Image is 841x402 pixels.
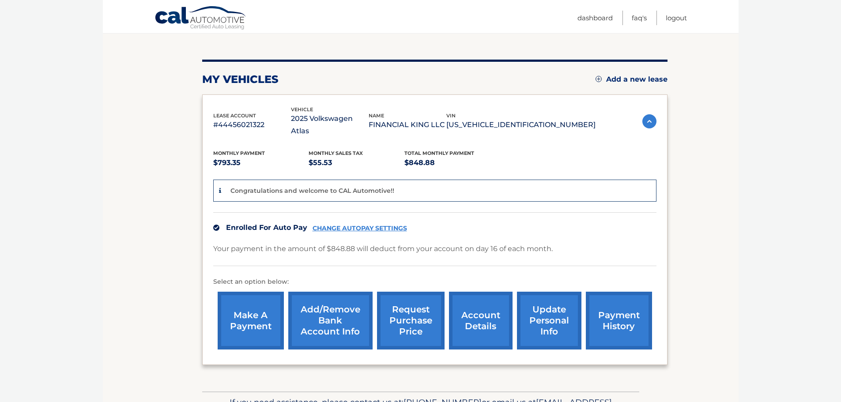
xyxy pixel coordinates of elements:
[577,11,613,25] a: Dashboard
[213,243,553,255] p: Your payment in the amount of $848.88 will deduct from your account on day 16 of each month.
[404,157,500,169] p: $848.88
[291,106,313,113] span: vehicle
[155,6,247,31] a: Cal Automotive
[446,113,456,119] span: vin
[213,119,291,131] p: #44456021322
[586,292,652,349] a: payment history
[288,292,373,349] a: Add/Remove bank account info
[449,292,513,349] a: account details
[218,292,284,349] a: make a payment
[642,114,656,128] img: accordion-active.svg
[213,113,256,119] span: lease account
[213,150,265,156] span: Monthly Payment
[309,150,363,156] span: Monthly sales Tax
[446,119,596,131] p: [US_VEHICLE_IDENTIFICATION_NUMBER]
[517,292,581,349] a: update personal info
[666,11,687,25] a: Logout
[202,73,279,86] h2: my vehicles
[313,225,407,232] a: CHANGE AUTOPAY SETTINGS
[226,223,307,232] span: Enrolled For Auto Pay
[213,157,309,169] p: $793.35
[369,119,446,131] p: FINANCIAL KING LLC
[632,11,647,25] a: FAQ's
[369,113,384,119] span: name
[309,157,404,169] p: $55.53
[596,75,668,84] a: Add a new lease
[596,76,602,82] img: add.svg
[291,113,369,137] p: 2025 Volkswagen Atlas
[377,292,445,349] a: request purchase price
[230,187,394,195] p: Congratulations and welcome to CAL Automotive!!
[404,150,474,156] span: Total Monthly Payment
[213,225,219,231] img: check.svg
[213,277,656,287] p: Select an option below:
